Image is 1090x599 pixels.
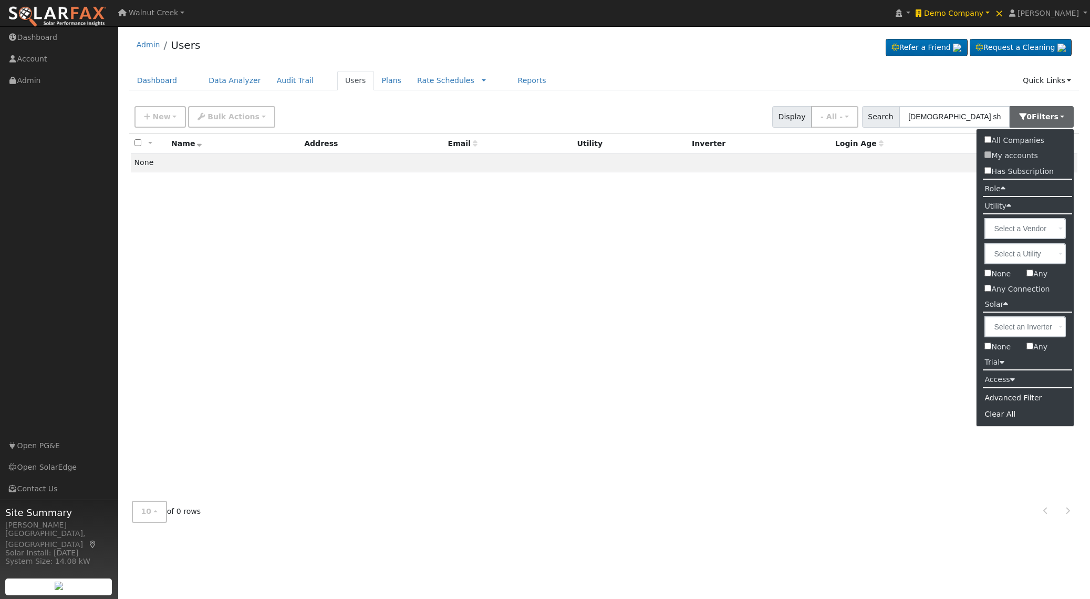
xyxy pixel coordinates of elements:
[374,71,409,90] a: Plans
[953,44,961,52] img: retrieve
[337,71,374,90] a: Users
[171,139,202,148] span: Name
[1018,9,1079,17] span: [PERSON_NAME]
[970,39,1072,57] a: Request a Cleaning
[984,343,991,349] input: None
[1019,339,1055,355] label: Any
[899,106,1010,128] input: Search
[886,39,968,57] a: Refer a Friend
[977,199,1019,214] label: Utility
[984,316,1066,337] input: Select an Inverter
[772,106,812,128] span: Display
[977,181,1013,197] label: Role
[132,501,201,522] span: of 0 rows
[188,106,275,128] button: Bulk Actions
[304,138,440,149] div: Address
[977,355,1012,370] label: Trial
[137,40,160,49] a: Admin
[984,167,991,174] input: Has Subscription
[1015,71,1079,90] a: Quick Links
[201,71,269,90] a: Data Analyzer
[8,6,107,28] img: SolarFax
[1032,112,1058,121] span: Filter
[1057,44,1066,52] img: retrieve
[448,139,477,148] span: Email
[5,556,112,567] div: System Size: 14.08 kW
[1019,266,1055,282] label: Any
[977,282,1074,297] label: Any Connection
[417,76,474,85] a: Rate Schedules
[171,39,200,51] a: Users
[984,218,1066,239] input: Select a Vendor
[5,528,112,550] div: [GEOGRAPHIC_DATA], [GEOGRAPHIC_DATA]
[835,139,884,148] span: Days since last login
[5,505,112,520] span: Site Summary
[1026,343,1033,349] input: Any
[131,153,1078,172] td: None
[977,297,1016,312] label: Solar
[207,112,259,121] span: Bulk Actions
[924,9,983,17] span: Demo Company
[811,106,858,128] button: - All -
[55,582,63,590] img: retrieve
[1054,112,1058,121] span: s
[977,133,1052,148] label: All Companies
[977,372,1022,387] label: Access
[984,270,991,276] input: None
[995,7,1004,19] span: ×
[269,71,321,90] a: Audit Trail
[5,520,112,531] div: [PERSON_NAME]
[152,112,170,121] span: New
[5,548,112,559] div: Solar Install: [DATE]
[977,339,1019,355] label: None
[977,266,1019,282] label: None
[984,136,991,143] input: All Companies
[141,507,152,515] span: 10
[129,8,178,17] span: Walnut Creek
[510,71,554,90] a: Reports
[577,138,684,149] div: Utility
[88,540,98,549] a: Map
[1026,270,1033,276] input: Any
[984,151,991,158] input: My accounts
[1010,106,1074,128] button: 0Filters
[862,106,899,128] span: Search
[977,148,1045,163] label: My accounts
[132,501,167,522] button: 10
[692,138,828,149] div: Inverter
[134,106,186,128] button: New
[977,390,1074,406] div: Advanced Filter
[977,164,1062,179] label: Has Subscription
[977,406,1074,422] div: Clear All
[984,243,1066,264] input: Select a Utility
[984,285,991,292] input: Any Connection
[129,71,185,90] a: Dashboard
